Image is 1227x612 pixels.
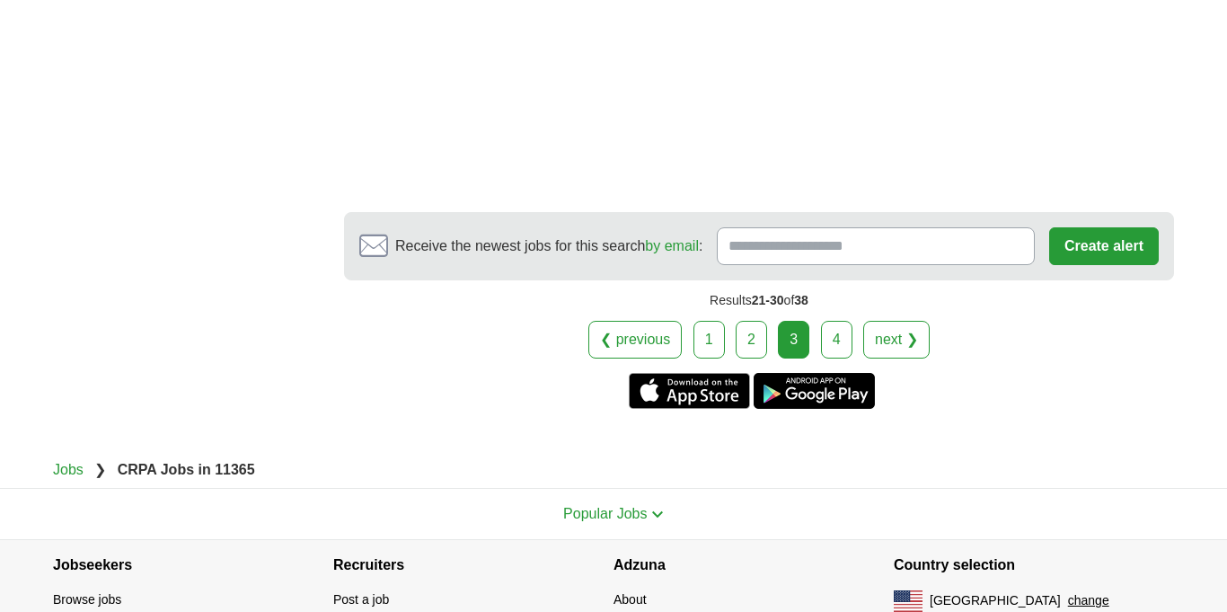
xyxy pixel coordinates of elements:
[563,506,647,521] span: Popular Jobs
[930,591,1061,610] span: [GEOGRAPHIC_DATA]
[736,321,767,359] a: 2
[613,592,647,607] a: About
[1068,591,1109,610] button: change
[752,293,784,307] span: 21-30
[894,540,1174,590] h4: Country selection
[344,280,1174,321] div: Results of
[794,293,808,307] span: 38
[94,462,106,477] span: ❯
[863,321,930,359] a: next ❯
[645,238,699,253] a: by email
[651,510,664,519] img: toggle icon
[894,590,922,612] img: US flag
[778,321,809,359] div: 3
[53,462,84,477] a: Jobs
[629,373,750,409] a: Get the iPhone app
[333,592,389,607] a: Post a job
[754,373,875,409] a: Get the Android app
[118,462,255,477] strong: CRPA Jobs in 11365
[1049,227,1159,265] button: Create alert
[588,321,682,359] a: ❮ previous
[821,321,852,359] a: 4
[53,592,121,607] a: Browse jobs
[693,321,725,359] a: 1
[395,235,702,257] span: Receive the newest jobs for this search :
